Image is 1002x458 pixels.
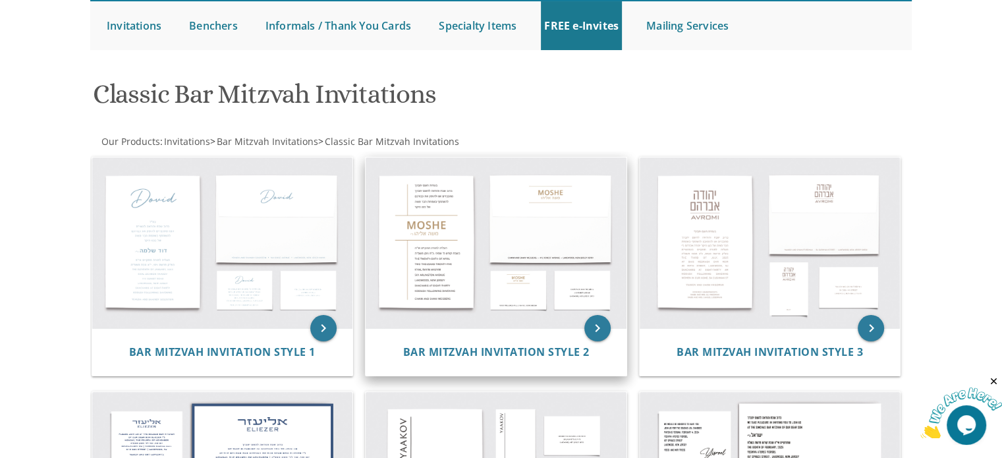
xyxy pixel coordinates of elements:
[164,135,210,148] span: Invitations
[92,157,353,329] img: Bar Mitzvah Invitation Style 1
[920,376,1002,438] iframe: chat widget
[323,135,459,148] a: Classic Bar Mitzvah Invitations
[435,1,520,50] a: Specialty Items
[93,80,630,119] h1: Classic Bar Mitzvah Invitations
[100,135,160,148] a: Our Products
[366,157,626,329] img: Bar Mitzvah Invitation Style 2
[403,345,589,359] span: Bar Mitzvah Invitation Style 2
[186,1,241,50] a: Benchers
[677,346,863,358] a: Bar Mitzvah Invitation Style 3
[310,315,337,341] a: keyboard_arrow_right
[103,1,165,50] a: Invitations
[325,135,459,148] span: Classic Bar Mitzvah Invitations
[677,345,863,359] span: Bar Mitzvah Invitation Style 3
[858,315,884,341] a: keyboard_arrow_right
[215,135,318,148] a: Bar Mitzvah Invitations
[318,135,459,148] span: >
[643,1,732,50] a: Mailing Services
[262,1,414,50] a: Informals / Thank You Cards
[541,1,622,50] a: FREE e-Invites
[163,135,210,148] a: Invitations
[217,135,318,148] span: Bar Mitzvah Invitations
[640,157,901,329] img: Bar Mitzvah Invitation Style 3
[403,346,589,358] a: Bar Mitzvah Invitation Style 2
[129,346,316,358] a: Bar Mitzvah Invitation Style 1
[584,315,611,341] a: keyboard_arrow_right
[210,135,318,148] span: >
[129,345,316,359] span: Bar Mitzvah Invitation Style 1
[90,135,501,148] div: :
